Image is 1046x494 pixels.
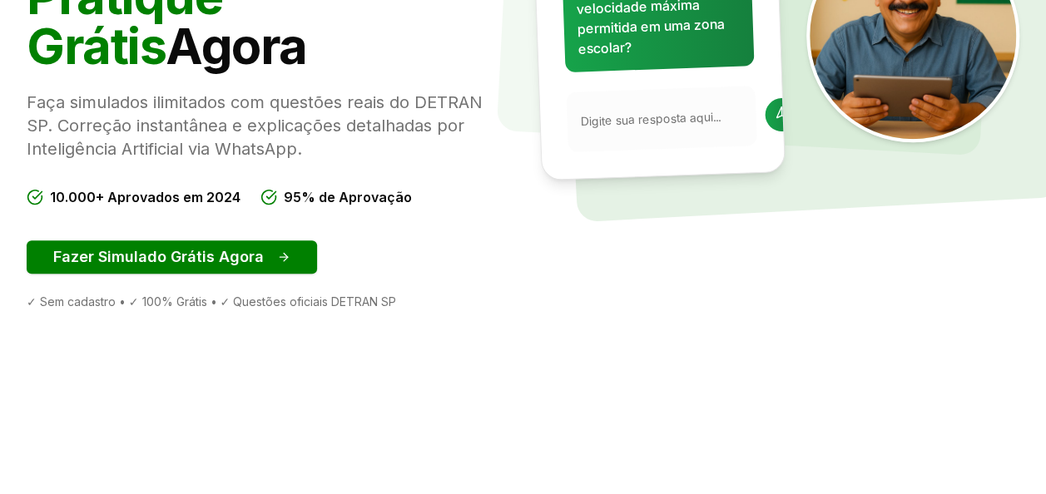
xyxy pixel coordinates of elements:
span: 10.000+ Aprovados em 2024 [50,187,240,207]
div: ✓ Sem cadastro • ✓ 100% Grátis • ✓ Questões oficiais DETRAN SP [27,294,510,310]
input: Digite sua resposta aqui... [580,107,756,130]
p: Faça simulados ilimitados com questões reais do DETRAN SP. Correção instantânea e explicações det... [27,91,510,161]
span: 95% de Aprovação [284,187,412,207]
button: Fazer Simulado Grátis Agora [27,240,317,274]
